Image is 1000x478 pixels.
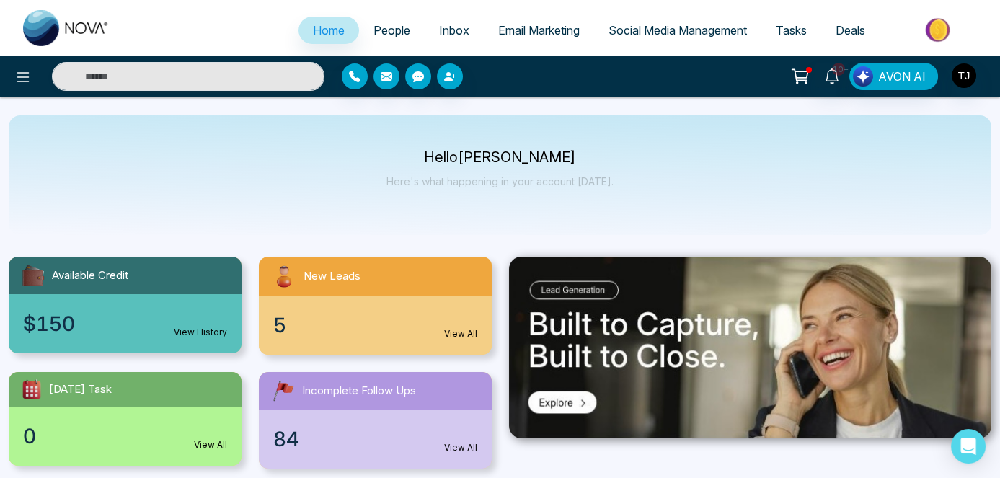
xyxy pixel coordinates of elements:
[951,429,986,464] div: Open Intercom Messenger
[498,23,580,37] span: Email Marketing
[439,23,469,37] span: Inbox
[386,175,614,187] p: Here's what happening in your account [DATE].
[23,10,110,46] img: Nova CRM Logo
[52,267,128,284] span: Available Credit
[815,63,849,88] a: 10+
[386,151,614,164] p: Hello [PERSON_NAME]
[49,381,112,398] span: [DATE] Task
[304,268,360,285] span: New Leads
[302,383,416,399] span: Incomplete Follow Ups
[878,68,926,85] span: AVON AI
[23,309,75,339] span: $150
[250,372,500,469] a: Incomplete Follow Ups84View All
[425,17,484,44] a: Inbox
[359,17,425,44] a: People
[273,424,299,454] span: 84
[761,17,821,44] a: Tasks
[313,23,345,37] span: Home
[444,327,477,340] a: View All
[836,23,865,37] span: Deals
[849,63,938,90] button: AVON AI
[776,23,807,37] span: Tasks
[20,378,43,401] img: todayTask.svg
[20,262,46,288] img: availableCredit.svg
[174,326,227,339] a: View History
[887,14,991,46] img: Market-place.gif
[250,257,500,355] a: New Leads5View All
[373,23,410,37] span: People
[484,17,594,44] a: Email Marketing
[609,23,747,37] span: Social Media Management
[832,63,845,76] span: 10+
[270,378,296,404] img: followUps.svg
[273,310,286,340] span: 5
[853,66,873,87] img: Lead Flow
[270,262,298,290] img: newLeads.svg
[821,17,880,44] a: Deals
[444,441,477,454] a: View All
[952,63,976,88] img: User Avatar
[23,421,36,451] span: 0
[298,17,359,44] a: Home
[194,438,227,451] a: View All
[594,17,761,44] a: Social Media Management
[509,257,991,438] img: .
